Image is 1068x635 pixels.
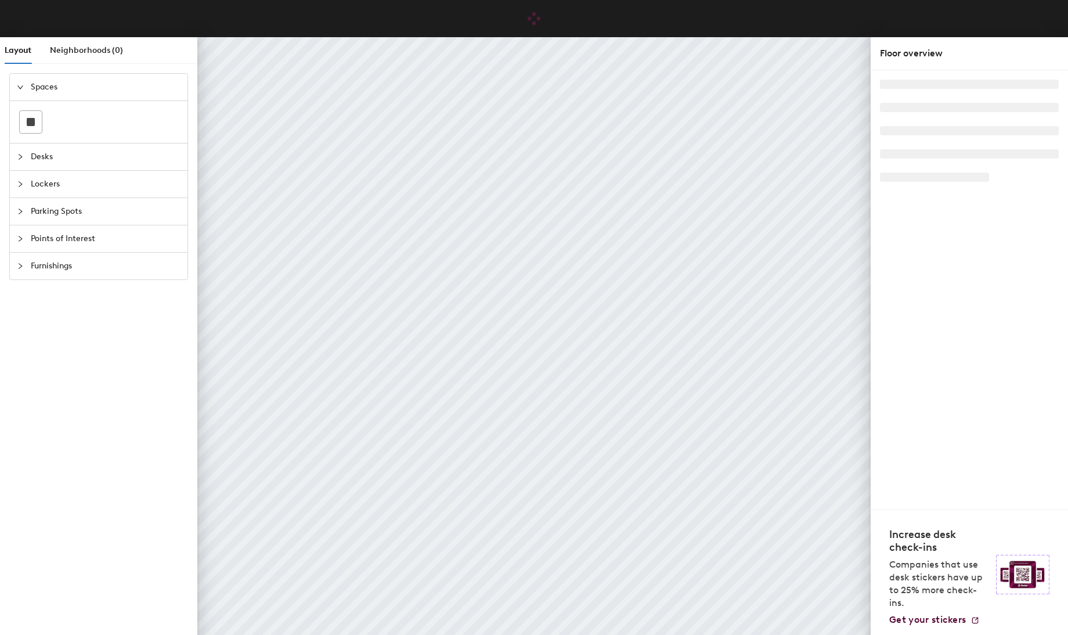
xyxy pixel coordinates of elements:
div: Floor overview [880,46,1059,60]
span: Points of Interest [31,225,181,252]
span: Layout [5,45,31,55]
span: Get your stickers [889,614,966,625]
span: collapsed [17,153,24,160]
span: collapsed [17,263,24,270]
span: Neighborhoods (0) [50,45,123,55]
span: expanded [17,84,24,91]
img: Sticker logo [996,555,1049,594]
a: Get your stickers [889,614,980,626]
p: Companies that use desk stickers have up to 25% more check-ins. [889,558,989,609]
span: Spaces [31,74,181,101]
span: Desks [31,143,181,170]
span: collapsed [17,181,24,188]
span: collapsed [17,208,24,215]
span: collapsed [17,235,24,242]
h4: Increase desk check-ins [889,528,989,554]
span: Lockers [31,171,181,198]
span: Furnishings [31,253,181,279]
span: Parking Spots [31,198,181,225]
